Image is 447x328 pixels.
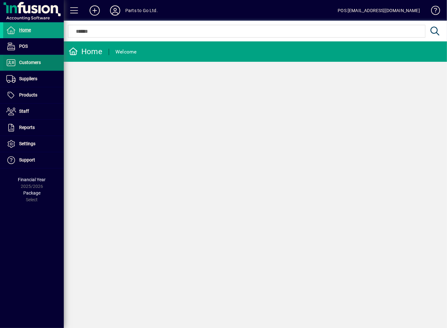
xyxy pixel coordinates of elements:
[19,27,31,32] span: Home
[19,60,41,65] span: Customers
[19,76,37,81] span: Suppliers
[18,177,46,182] span: Financial Year
[426,1,439,22] a: Knowledge Base
[3,71,64,87] a: Suppliers
[105,5,125,16] button: Profile
[115,47,137,57] div: Welcome
[3,39,64,54] a: POS
[3,87,64,103] a: Products
[23,190,40,196] span: Package
[19,141,35,146] span: Settings
[19,125,35,130] span: Reports
[69,46,102,57] div: Home
[19,44,28,49] span: POS
[19,109,29,114] span: Staff
[3,103,64,119] a: Staff
[3,120,64,136] a: Reports
[3,152,64,168] a: Support
[84,5,105,16] button: Add
[3,136,64,152] a: Settings
[3,55,64,71] a: Customers
[19,157,35,162] span: Support
[338,5,420,16] div: POS [EMAIL_ADDRESS][DOMAIN_NAME]
[125,5,158,16] div: Parts to Go Ltd.
[19,92,37,97] span: Products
